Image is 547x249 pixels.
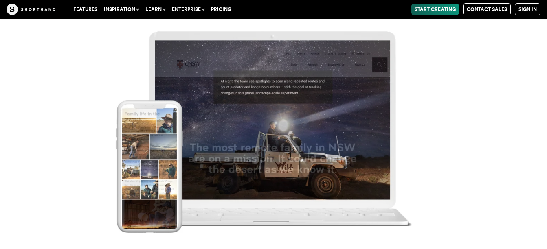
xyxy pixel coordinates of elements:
[208,4,235,15] a: Pricing
[7,4,55,15] img: The Craft
[101,4,142,15] button: Inspiration
[70,4,101,15] a: Features
[411,4,459,15] a: Start Creating
[463,3,511,15] a: Contact Sales
[515,3,540,15] a: Sign in
[142,4,169,15] button: Learn
[169,4,208,15] button: Enterprise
